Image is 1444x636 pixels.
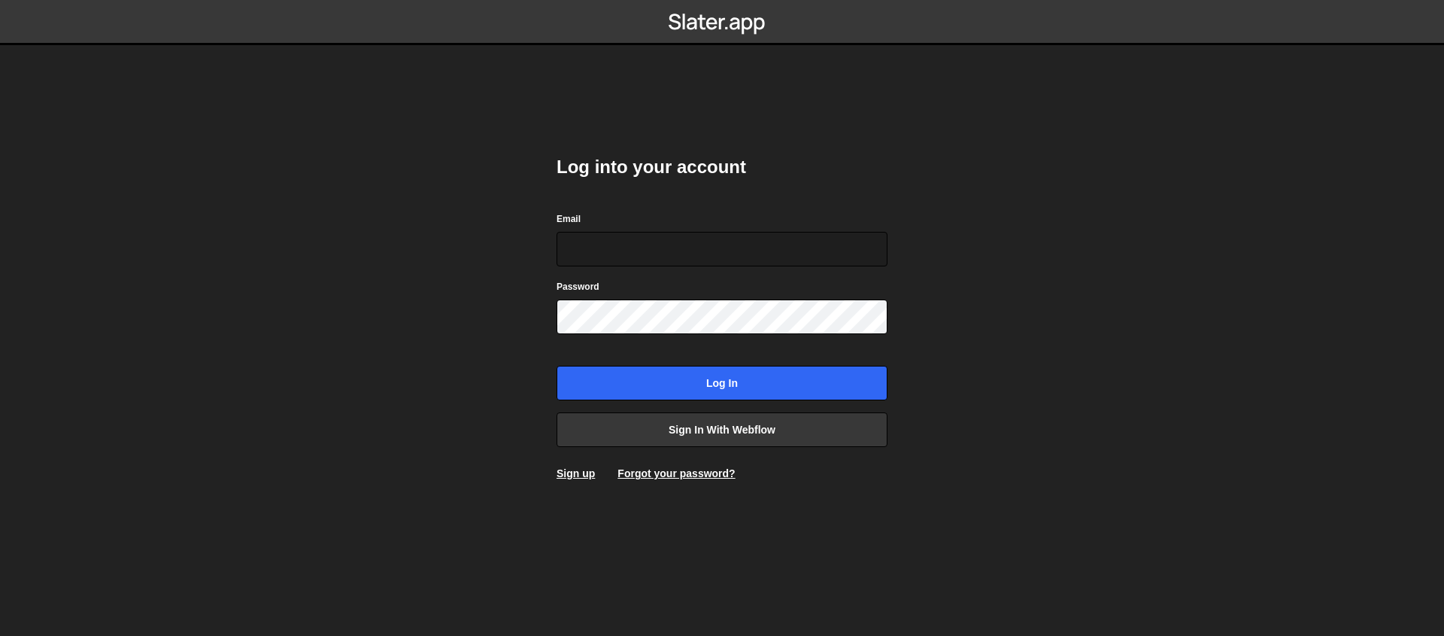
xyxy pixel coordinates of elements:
a: Sign in with Webflow [557,412,887,447]
h2: Log into your account [557,155,887,179]
a: Sign up [557,467,595,479]
label: Password [557,279,599,294]
label: Email [557,211,581,227]
a: Forgot your password? [617,467,735,479]
input: Log in [557,366,887,400]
